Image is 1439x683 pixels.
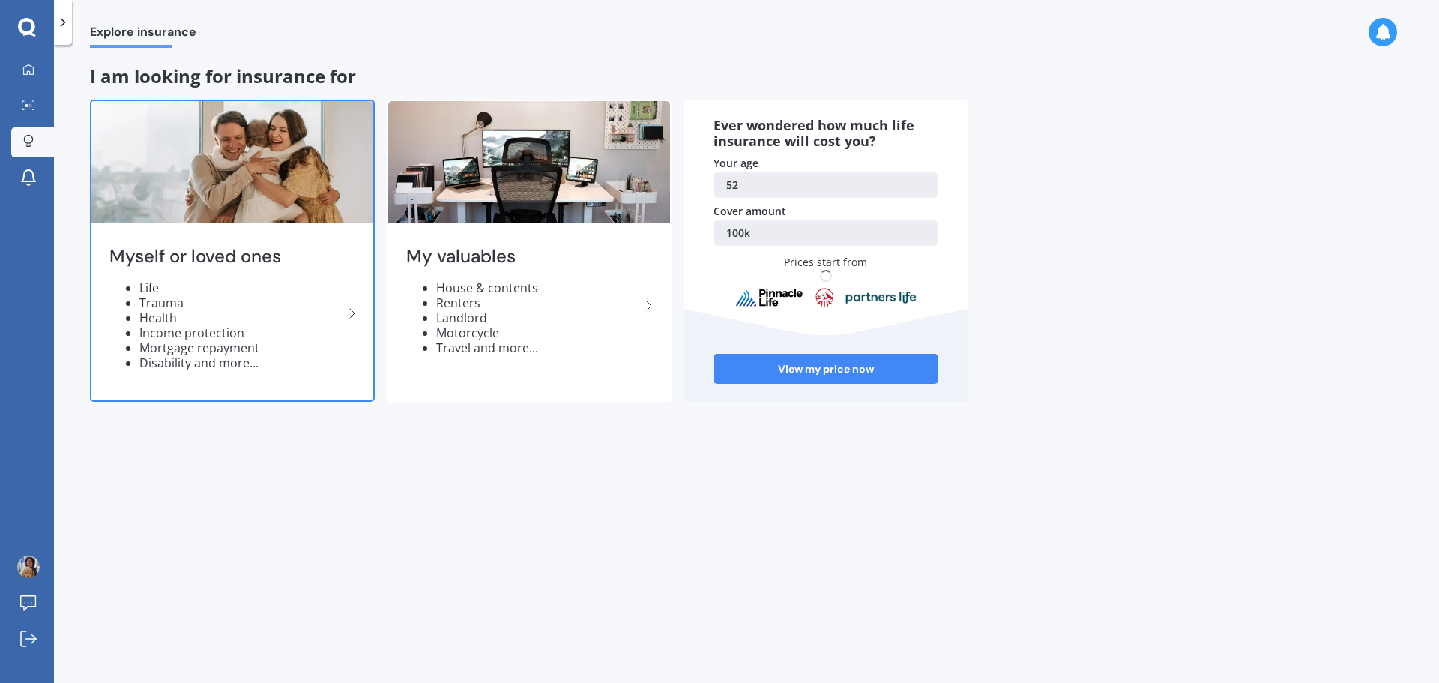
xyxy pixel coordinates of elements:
h2: My valuables [406,245,640,268]
div: Cover amount [714,204,938,219]
li: Travel and more... [436,340,640,355]
li: Motorcycle [436,325,640,340]
a: 52 [714,172,938,198]
li: Income protection [139,325,343,340]
li: Disability and more... [139,355,343,370]
h2: Myself or loved ones [109,245,343,268]
a: View my price now [714,354,938,384]
div: Ever wondered how much life insurance will cost you? [714,118,938,150]
a: 100k [714,220,938,246]
li: House & contents [436,280,640,295]
li: Life [139,280,343,295]
li: Renters [436,295,640,310]
img: pinnacle [735,288,804,307]
img: partnersLife [845,291,917,304]
img: ACg8ocKcEJQ2bRdUQgC0G4h4Beuk1_DnX7ApSPKLiXFHxHoXYKaI2LyeNg=s96-c [17,556,40,578]
img: aia [815,288,833,307]
span: I am looking for insurance for [90,64,356,88]
li: Health [139,310,343,325]
li: Mortgage repayment [139,340,343,355]
li: Landlord [436,310,640,325]
div: Your age [714,156,938,171]
span: Explore insurance [90,25,196,45]
li: Trauma [139,295,343,310]
img: Myself or loved ones [91,101,373,223]
img: My valuables [388,101,670,223]
div: Prices start from [729,255,923,295]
